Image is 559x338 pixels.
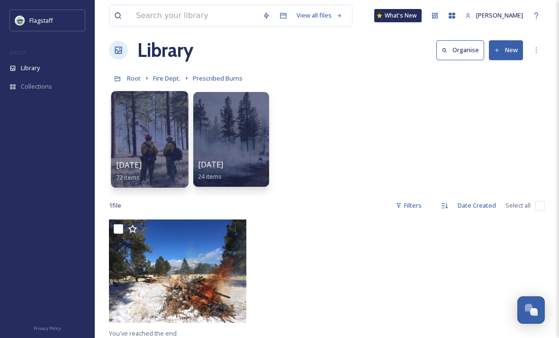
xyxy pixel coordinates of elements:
[9,49,26,56] span: MEDIA
[131,5,258,26] input: Search your library
[137,36,193,64] a: Library
[116,173,140,181] span: 72 items
[21,82,52,91] span: Collections
[436,40,484,60] button: Organise
[29,16,53,25] span: Flagstaff
[374,9,422,22] a: What's New
[517,296,545,324] button: Open Chat
[116,160,142,170] span: [DATE]
[198,160,223,181] a: [DATE]24 items
[109,219,246,323] img: Pile Prescribed Burn.jpg
[153,74,180,82] span: Fire Dept.
[476,11,523,19] span: [PERSON_NAME]
[198,159,223,170] span: [DATE]
[193,74,243,82] span: Prescribed Burns
[193,73,243,84] a: Prescribed Burns
[21,64,40,73] span: Library
[453,196,501,215] div: Date Created
[15,16,25,25] img: images%20%282%29.jpeg
[34,325,61,331] span: Privacy Policy
[391,196,426,215] div: Filters
[460,6,528,25] a: [PERSON_NAME]
[489,40,523,60] button: New
[109,329,177,338] span: You've reached the end
[292,6,347,25] a: View all files
[127,73,141,84] a: Root
[505,201,531,210] span: Select all
[153,73,180,84] a: Fire Dept.
[34,322,61,333] a: Privacy Policy
[116,161,142,182] a: [DATE]72 items
[109,201,121,210] span: 1 file
[127,74,141,82] span: Root
[436,40,489,60] a: Organise
[198,172,222,181] span: 24 items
